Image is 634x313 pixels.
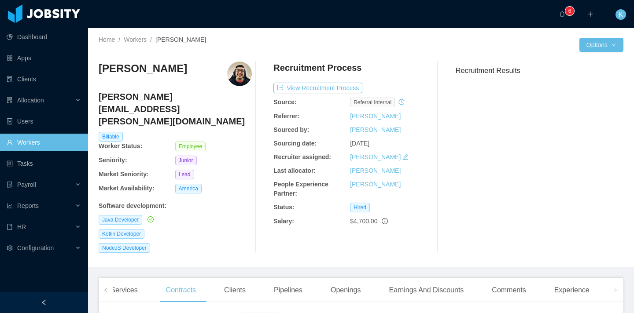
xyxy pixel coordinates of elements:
[99,185,155,192] b: Market Availability:
[7,49,81,67] a: icon: appstoreApps
[350,153,401,160] a: [PERSON_NAME]
[99,156,127,164] b: Seniority:
[103,288,108,292] i: icon: left
[175,142,206,151] span: Employee
[99,202,166,209] b: Software development :
[273,62,361,74] h4: Recruitment Process
[350,140,369,147] span: [DATE]
[382,218,388,224] span: info-circle
[350,218,377,225] span: $4,700.00
[175,156,197,165] span: Junior
[159,278,203,302] div: Contracts
[17,181,36,188] span: Payroll
[350,98,395,107] span: Referral internal
[99,229,144,239] span: Kotlin Developer
[619,9,623,20] span: K
[398,99,405,105] i: icon: history
[7,97,13,103] i: icon: solution
[456,65,623,76] h3: Recruitment Results
[273,113,299,120] b: Referrer:
[7,28,81,46] a: icon: pie-chartDashboard
[485,278,533,302] div: Comments
[99,142,142,149] b: Worker Status:
[99,62,187,76] h3: [PERSON_NAME]
[350,126,401,133] a: [PERSON_NAME]
[273,181,328,197] b: People Experience Partner:
[124,36,147,43] a: Workers
[227,62,252,86] img: 33d77720-7f42-11ea-9f3a-c9e05dbcf355_664f8008c6673-400w.png
[559,11,565,17] i: icon: bell
[7,155,81,172] a: icon: profileTasks
[350,113,401,120] a: [PERSON_NAME]
[175,184,202,193] span: America
[17,244,54,251] span: Configuration
[17,223,26,230] span: HR
[103,278,144,302] div: Services
[7,70,81,88] a: icon: auditClients
[7,224,13,230] i: icon: book
[99,215,142,225] span: Java Developer
[273,83,362,93] button: icon: exportView Recruitment Process
[273,218,294,225] b: Salary:
[273,167,316,174] b: Last allocator:
[17,202,39,209] span: Reports
[324,278,368,302] div: Openings
[267,278,310,302] div: Pipelines
[99,36,115,43] a: Home
[350,203,370,212] span: Hired
[150,36,152,43] span: /
[146,216,154,223] a: icon: check-circle
[7,134,81,151] a: icon: userWorkers
[568,7,571,15] p: 6
[587,11,593,17] i: icon: plus
[217,278,253,302] div: Clients
[565,7,574,15] sup: 6
[613,288,618,292] i: icon: right
[99,132,123,142] span: Billable
[7,245,13,251] i: icon: setting
[7,182,13,188] i: icon: file-protect
[547,278,597,302] div: Experience
[17,97,44,104] span: Allocation
[155,36,206,43] span: [PERSON_NAME]
[99,171,149,178] b: Market Seniority:
[175,170,194,179] span: Lead
[382,278,471,302] div: Earnings And Discounts
[7,113,81,130] a: icon: robotUsers
[273,98,296,106] b: Source:
[273,140,317,147] b: Sourcing date:
[273,153,331,160] b: Recruiter assigned:
[350,167,401,174] a: [PERSON_NAME]
[402,154,409,160] i: icon: edit
[273,204,294,211] b: Status:
[118,36,120,43] span: /
[350,181,401,188] a: [PERSON_NAME]
[99,91,252,127] h4: [PERSON_NAME][EMAIL_ADDRESS][PERSON_NAME][DOMAIN_NAME]
[147,216,154,222] i: icon: check-circle
[273,126,309,133] b: Sourced by:
[579,38,623,52] button: Optionsicon: down
[7,203,13,209] i: icon: line-chart
[99,243,150,253] span: NodeJS Developer
[273,84,362,91] a: icon: exportView Recruitment Process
